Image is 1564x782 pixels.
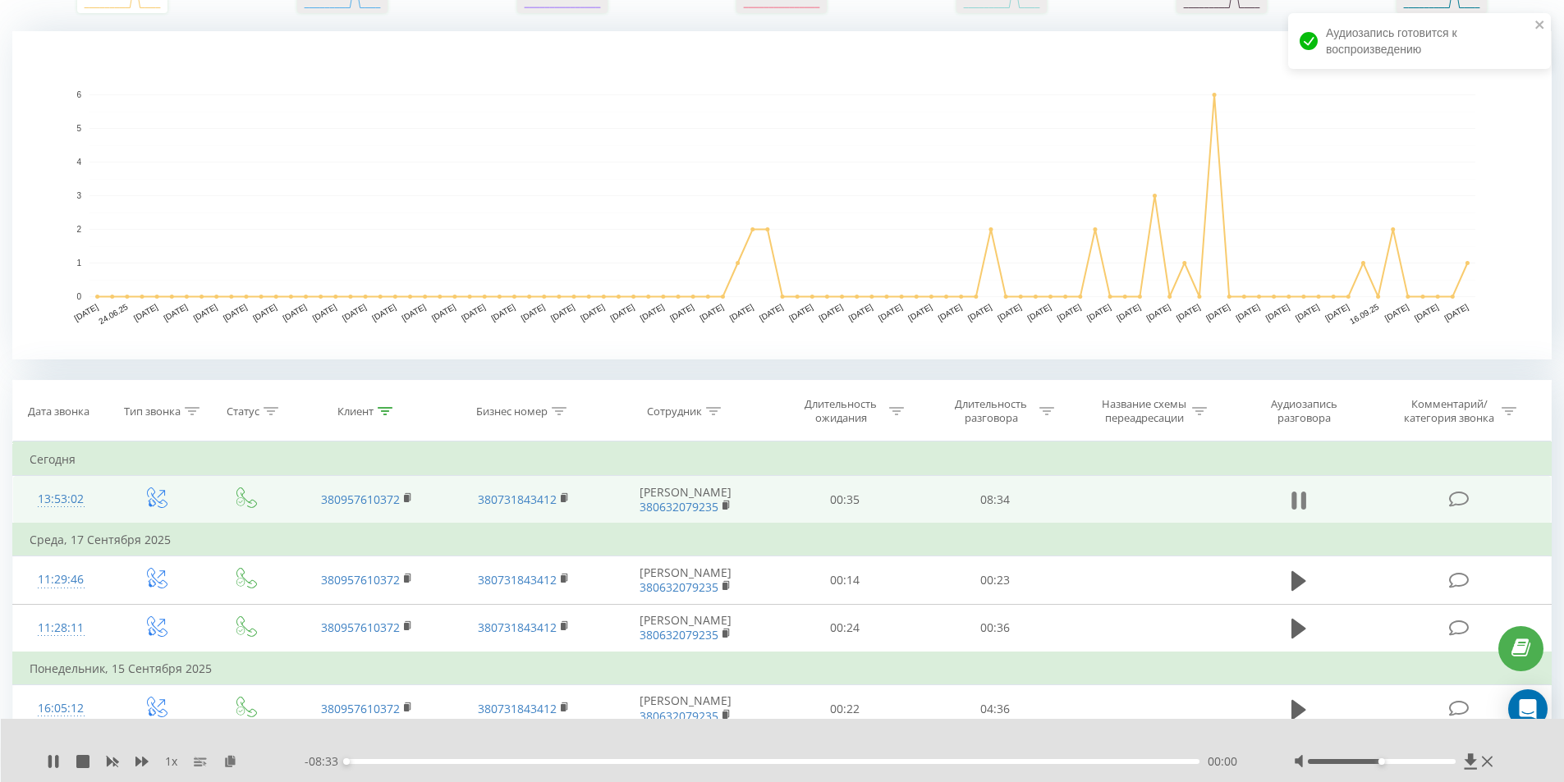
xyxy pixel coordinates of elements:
[12,31,1552,359] svg: A chart.
[1175,302,1202,322] text: [DATE]
[321,572,400,588] a: 380957610372
[162,302,189,322] text: [DATE]
[476,405,548,418] div: Бизнес номер
[337,405,374,418] div: Клиент
[1115,302,1142,322] text: [DATE]
[1145,302,1172,322] text: [DATE]
[478,620,557,635] a: 380731843412
[76,191,81,200] text: 3
[1056,302,1083,322] text: [DATE]
[192,302,219,322] text: [DATE]
[478,572,557,588] a: 380731843412
[13,652,1552,685] td: Понедельник, 15 Сентября 2025
[76,158,81,167] text: 4
[640,627,718,643] a: 380632079235
[937,302,964,322] text: [DATE]
[1294,302,1321,322] text: [DATE]
[97,302,130,326] text: 24.06.25
[920,685,1071,734] td: 04:36
[602,685,770,734] td: [PERSON_NAME]
[401,302,428,322] text: [DATE]
[602,604,770,652] td: [PERSON_NAME]
[668,302,695,322] text: [DATE]
[549,302,576,322] text: [DATE]
[947,397,1035,425] div: Длительность разговора
[1288,13,1551,69] div: Аудиозапись готовится к воспроизведению
[305,753,346,770] span: - 08:33
[76,258,81,268] text: 1
[698,302,725,322] text: [DATE]
[1442,302,1470,322] text: [DATE]
[920,476,1071,524] td: 08:34
[1204,302,1231,322] text: [DATE]
[76,90,81,99] text: 6
[341,302,368,322] text: [DATE]
[966,302,993,322] text: [DATE]
[343,758,350,765] div: Accessibility label
[1348,302,1381,326] text: 16.09.25
[640,708,718,724] a: 380632079235
[28,405,89,418] div: Дата звонка
[251,302,278,322] text: [DATE]
[1025,302,1053,322] text: [DATE]
[227,405,259,418] div: Статус
[1085,302,1112,322] text: [DATE]
[13,524,1552,556] td: Среда, 17 Сентября 2025
[787,302,814,322] text: [DATE]
[1383,302,1410,322] text: [DATE]
[76,225,81,234] text: 2
[640,499,718,514] a: 380632079235
[165,753,177,770] span: 1 x
[1250,397,1357,425] div: Аудиозапись разговора
[73,302,100,322] text: [DATE]
[76,292,81,301] text: 0
[639,302,666,322] text: [DATE]
[1378,758,1385,765] div: Accessibility label
[920,604,1071,652] td: 00:36
[222,302,249,322] text: [DATE]
[124,405,181,418] div: Тип звонка
[770,604,920,652] td: 00:24
[370,302,397,322] text: [DATE]
[321,620,400,635] a: 380957610372
[602,556,770,604] td: [PERSON_NAME]
[818,302,845,322] text: [DATE]
[1413,302,1440,322] text: [DATE]
[520,302,547,322] text: [DATE]
[282,302,309,322] text: [DATE]
[602,476,770,524] td: [PERSON_NAME]
[920,556,1071,604] td: 00:23
[76,124,81,133] text: 5
[321,701,400,716] a: 380957610372
[1401,397,1497,425] div: Комментарий/категория звонка
[1208,753,1237,770] span: 00:00
[847,302,874,322] text: [DATE]
[30,564,93,596] div: 11:29:46
[647,405,702,418] div: Сотрудник
[311,302,338,322] text: [DATE]
[430,302,457,322] text: [DATE]
[478,701,557,716] a: 380731843412
[770,476,920,524] td: 00:35
[797,397,885,425] div: Длительность ожидания
[132,302,159,322] text: [DATE]
[640,579,718,595] a: 380632079235
[1264,302,1291,322] text: [DATE]
[1508,689,1548,729] div: Open Intercom Messenger
[758,302,785,322] text: [DATE]
[13,443,1552,476] td: Сегодня
[30,693,93,725] div: 16:05:12
[460,302,487,322] text: [DATE]
[770,556,920,604] td: 00:14
[770,685,920,734] td: 00:22
[609,302,636,322] text: [DATE]
[877,302,904,322] text: [DATE]
[579,302,606,322] text: [DATE]
[478,492,557,507] a: 380731843412
[489,302,516,322] text: [DATE]
[1234,302,1261,322] text: [DATE]
[996,302,1023,322] text: [DATE]
[1100,397,1188,425] div: Название схемы переадресации
[321,492,400,507] a: 380957610372
[1534,18,1546,34] button: close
